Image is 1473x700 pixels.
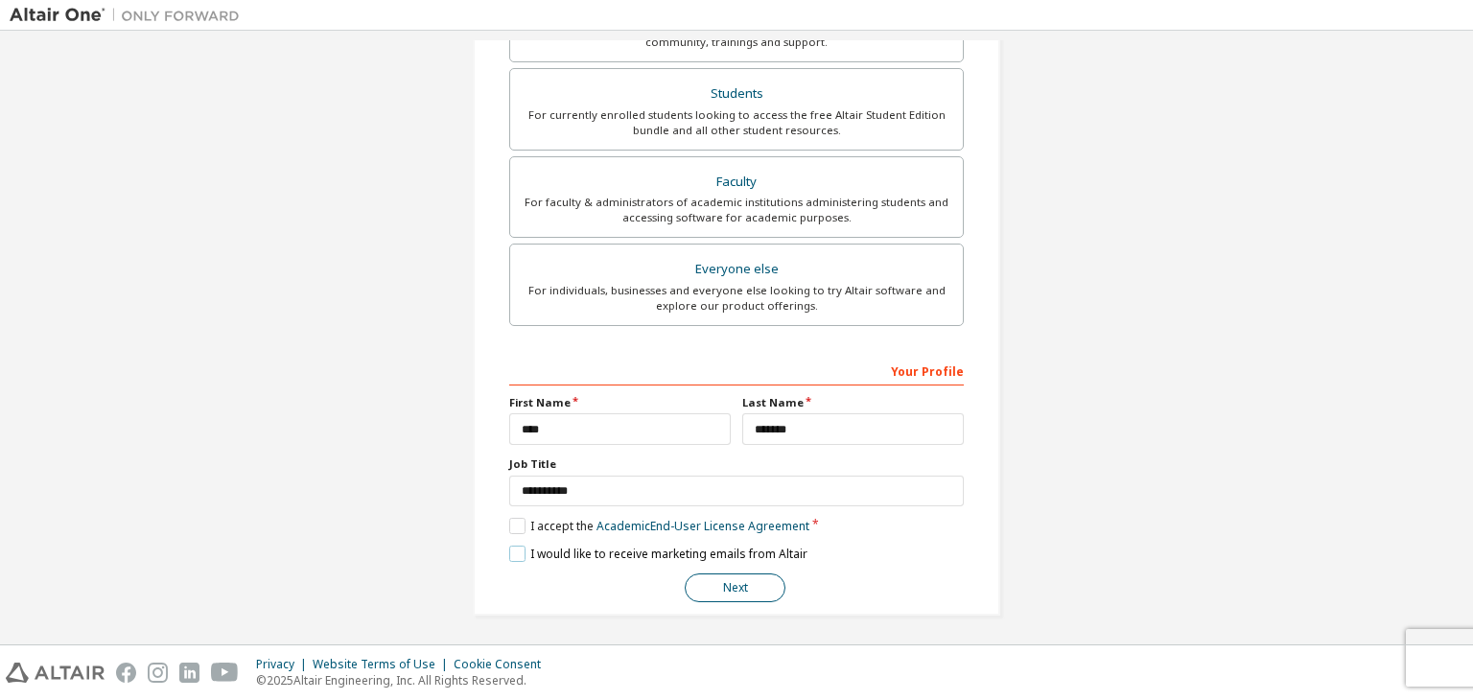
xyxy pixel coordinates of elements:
[116,663,136,683] img: facebook.svg
[522,169,951,196] div: Faculty
[522,107,951,138] div: For currently enrolled students looking to access the free Altair Student Edition bundle and all ...
[211,663,239,683] img: youtube.svg
[148,663,168,683] img: instagram.svg
[313,657,454,672] div: Website Terms of Use
[596,518,809,534] a: Academic End-User License Agreement
[742,395,964,410] label: Last Name
[509,518,809,534] label: I accept the
[454,657,552,672] div: Cookie Consent
[256,657,313,672] div: Privacy
[522,195,951,225] div: For faculty & administrators of academic institutions administering students and accessing softwa...
[509,355,964,385] div: Your Profile
[10,6,249,25] img: Altair One
[179,663,199,683] img: linkedin.svg
[522,81,951,107] div: Students
[509,546,807,562] label: I would like to receive marketing emails from Altair
[685,573,785,602] button: Next
[522,283,951,314] div: For individuals, businesses and everyone else looking to try Altair software and explore our prod...
[6,663,105,683] img: altair_logo.svg
[509,456,964,472] label: Job Title
[509,395,731,410] label: First Name
[256,672,552,688] p: © 2025 Altair Engineering, Inc. All Rights Reserved.
[522,256,951,283] div: Everyone else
